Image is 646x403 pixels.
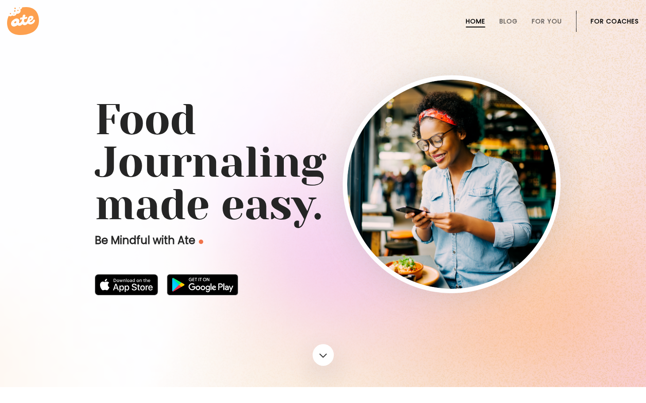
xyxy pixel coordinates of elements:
a: For Coaches [591,18,639,25]
p: Be Mindful with Ate [95,233,343,248]
img: badge-download-apple.svg [95,274,159,295]
img: badge-download-google.png [167,274,238,295]
a: For You [532,18,562,25]
a: Blog [499,18,518,25]
h1: Food Journaling made easy. [95,99,552,226]
a: Home [466,18,485,25]
img: home-hero-img-rounded.png [347,80,556,289]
